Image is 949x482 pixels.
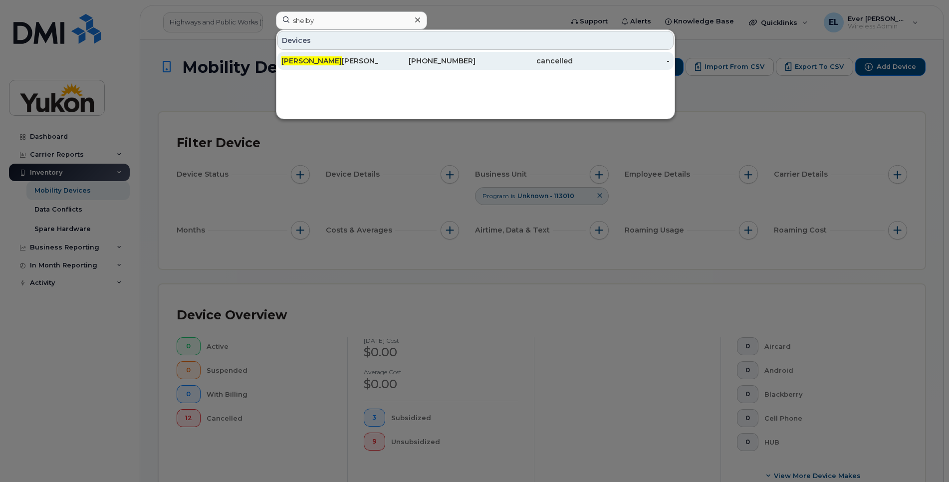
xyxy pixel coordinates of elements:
[281,56,342,65] span: [PERSON_NAME]
[573,56,670,66] div: -
[277,31,674,50] div: Devices
[277,52,674,70] a: [PERSON_NAME][PERSON_NAME][PHONE_NUMBER]cancelled-
[475,56,573,66] div: cancelled
[379,56,476,66] div: [PHONE_NUMBER]
[281,56,379,66] div: [PERSON_NAME]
